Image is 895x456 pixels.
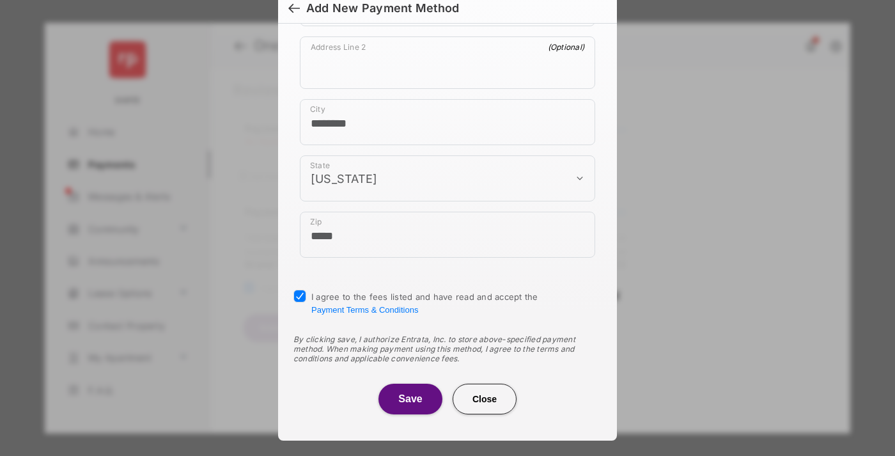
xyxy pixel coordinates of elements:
[293,334,602,363] div: By clicking save, I authorize Entrata, Inc. to store above-specified payment method. When making ...
[300,99,595,145] div: payment_method_screening[postal_addresses][locality]
[311,292,538,315] span: I agree to the fees listed and have read and accept the
[300,155,595,201] div: payment_method_screening[postal_addresses][administrativeArea]
[311,305,418,315] button: I agree to the fees listed and have read and accept the
[378,384,442,414] button: Save
[306,1,459,15] div: Add New Payment Method
[300,212,595,258] div: payment_method_screening[postal_addresses][postalCode]
[300,36,595,89] div: payment_method_screening[postal_addresses][addressLine2]
[453,384,517,414] button: Close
